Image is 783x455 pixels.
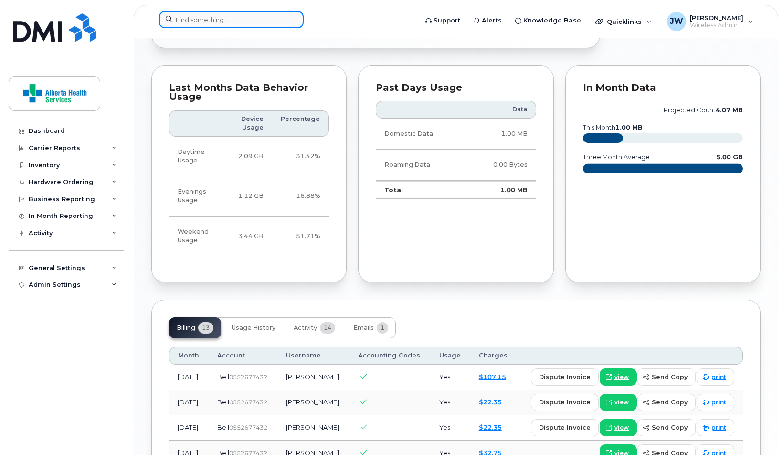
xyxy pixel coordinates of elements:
[376,181,466,199] td: Total
[431,415,470,441] td: Yes
[697,368,734,386] a: print
[531,368,599,386] button: dispute invoice
[637,419,696,436] button: send copy
[614,423,629,432] span: view
[466,150,536,181] td: 0.00 Bytes
[272,137,329,177] td: 31.42%
[377,322,388,334] span: 1
[376,83,536,93] div: Past Days Usage
[169,137,224,177] td: Daytime Usage
[320,322,335,334] span: 14
[224,110,272,137] th: Device Usage
[434,16,460,25] span: Support
[615,124,643,131] tspan: 1.00 MB
[660,12,760,31] div: Jeff Wiebe
[466,101,536,118] th: Data
[169,347,209,364] th: Month
[614,373,629,381] span: view
[431,365,470,390] td: Yes
[614,398,629,407] span: view
[229,399,267,406] span: 0552677432
[716,153,743,161] text: 5.00 GB
[217,423,229,431] span: Bell
[582,124,643,131] text: this month
[690,22,743,29] span: Wireless Admin
[217,398,229,406] span: Bell
[294,324,317,332] span: Activity
[467,11,508,30] a: Alerts
[169,415,209,441] td: [DATE]
[589,12,658,31] div: Quicklinks
[224,217,272,257] td: 3.44 GB
[277,415,349,441] td: [PERSON_NAME]
[531,394,599,411] button: dispute invoice
[539,423,591,432] span: dispute invoice
[431,347,470,364] th: Usage
[690,14,743,22] span: [PERSON_NAME]
[711,398,726,407] span: print
[224,137,272,177] td: 2.09 GB
[508,11,588,30] a: Knowledge Base
[209,347,277,364] th: Account
[169,176,224,217] td: Evenings Usage
[583,83,743,93] div: In Month Data
[169,176,329,217] tr: Weekdays from 6:00pm to 8:00am
[470,347,517,364] th: Charges
[229,424,267,431] span: 0552677432
[479,398,502,406] a: $22.35
[272,176,329,217] td: 16.88%
[531,419,599,436] button: dispute invoice
[479,373,506,380] a: $107.15
[272,217,329,257] td: 51.71%
[169,83,329,102] div: Last Months Data Behavior Usage
[169,365,209,390] td: [DATE]
[277,390,349,415] td: [PERSON_NAME]
[431,390,470,415] td: Yes
[711,423,726,432] span: print
[169,390,209,415] td: [DATE]
[637,368,696,386] button: send copy
[169,217,224,257] td: Weekend Usage
[169,217,329,257] tr: Friday from 6:00pm to Monday 8:00am
[711,373,726,381] span: print
[232,324,275,332] span: Usage History
[224,176,272,217] td: 1.12 GB
[482,16,502,25] span: Alerts
[159,11,304,28] input: Find something...
[697,419,734,436] a: print
[670,16,683,27] span: JW
[697,394,734,411] a: print
[600,394,637,411] a: view
[652,372,688,381] span: send copy
[277,347,349,364] th: Username
[466,181,536,199] td: 1.00 MB
[652,398,688,407] span: send copy
[523,16,581,25] span: Knowledge Base
[349,347,431,364] th: Accounting Codes
[229,373,267,380] span: 0552677432
[637,394,696,411] button: send copy
[479,423,502,431] a: $22.35
[652,423,688,432] span: send copy
[353,324,374,332] span: Emails
[539,372,591,381] span: dispute invoice
[272,110,329,137] th: Percentage
[419,11,467,30] a: Support
[664,107,743,114] text: projected count
[376,150,466,181] td: Roaming Data
[277,365,349,390] td: [PERSON_NAME]
[217,373,229,380] span: Bell
[600,368,637,386] a: view
[376,119,466,150] td: Domestic Data
[600,419,637,436] a: view
[466,119,536,150] td: 1.00 MB
[582,153,650,161] text: three month average
[607,18,642,25] span: Quicklinks
[716,107,743,114] tspan: 4.07 MB
[539,398,591,407] span: dispute invoice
